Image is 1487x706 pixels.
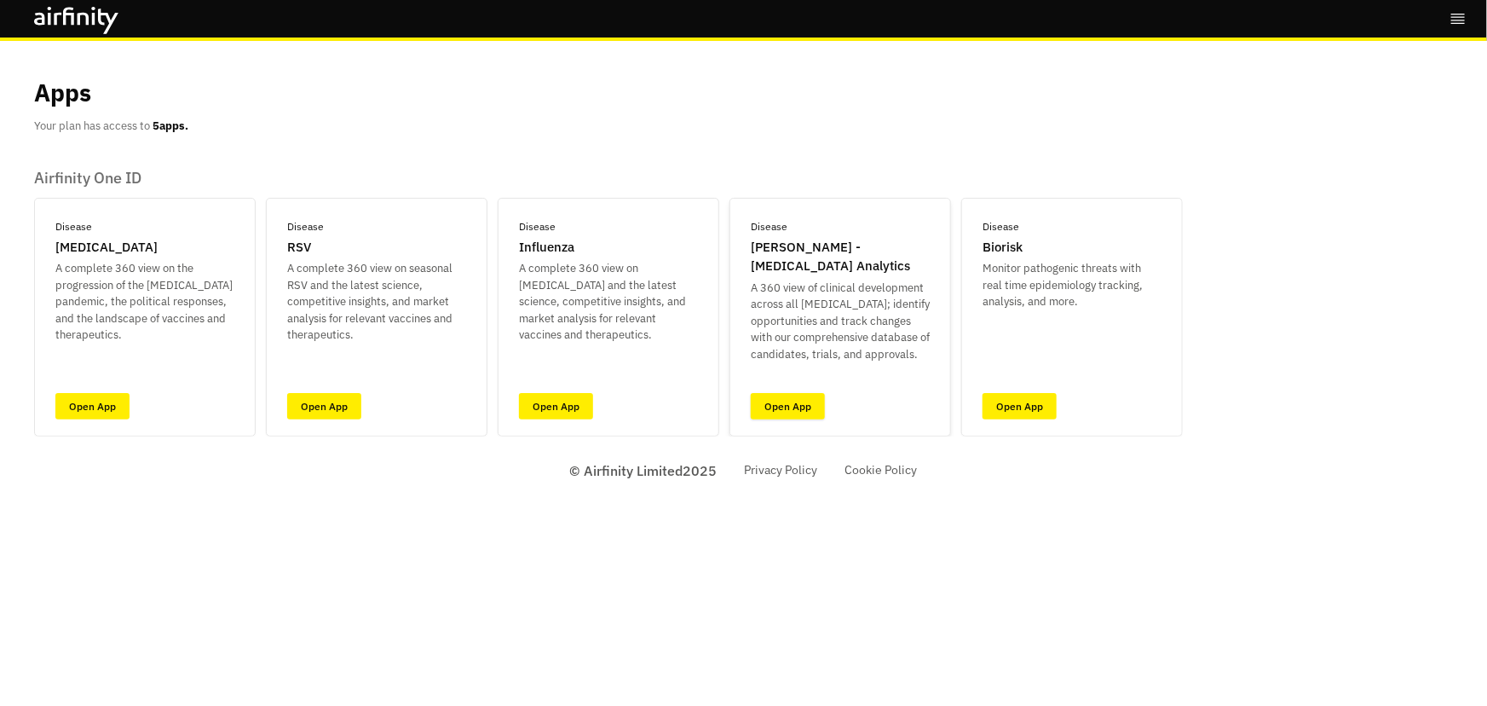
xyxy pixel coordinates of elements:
[153,119,188,133] b: 5 apps.
[570,460,718,481] p: © Airfinity Limited 2025
[55,238,158,258] p: [MEDICAL_DATA]
[55,219,92,234] p: Disease
[34,75,91,111] p: Apps
[983,260,1161,310] p: Monitor pathogenic threats with real time epidemiology tracking, analysis, and more.
[287,393,361,420] a: Open App
[287,238,311,258] p: RSV
[55,393,130,420] a: Open App
[287,260,466,344] p: A complete 360 view on seasonal RSV and the latest science, competitive insights, and market anal...
[751,219,787,234] p: Disease
[34,169,1183,188] p: Airfinity One ID
[983,393,1057,420] a: Open App
[983,219,1019,234] p: Disease
[519,238,574,258] p: Influenza
[519,393,593,420] a: Open App
[519,260,698,344] p: A complete 360 view on [MEDICAL_DATA] and the latest science, competitive insights, and market an...
[287,219,324,234] p: Disease
[751,393,825,420] a: Open App
[845,461,918,479] a: Cookie Policy
[55,260,234,344] p: A complete 360 view on the progression of the [MEDICAL_DATA] pandemic, the political responses, a...
[745,461,818,479] a: Privacy Policy
[34,118,188,135] p: Your plan has access to
[983,238,1023,258] p: Biorisk
[751,280,930,363] p: A 360 view of clinical development across all [MEDICAL_DATA]; identify opportunities and track ch...
[751,238,930,276] p: [PERSON_NAME] - [MEDICAL_DATA] Analytics
[519,219,556,234] p: Disease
